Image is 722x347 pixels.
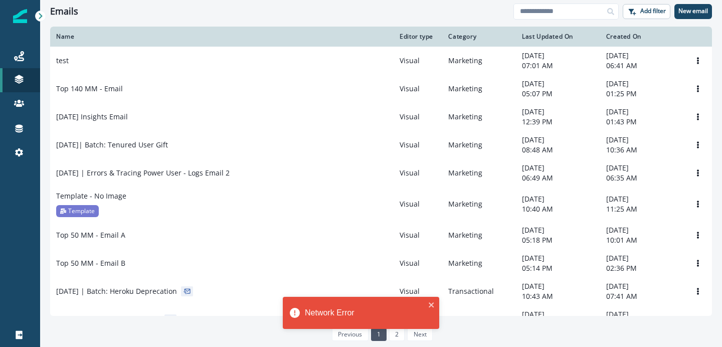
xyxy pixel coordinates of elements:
p: Template - No Image [56,191,126,201]
p: Top 50 MM - Email A [56,230,125,240]
a: [DATE] | Errors & Tracing Power User - Logs Email 2VisualMarketing[DATE]06:49 AM[DATE]06:35 AMOpt... [50,159,712,187]
td: Marketing [442,221,516,249]
div: Name [56,33,388,41]
td: Marketing [442,159,516,187]
p: [DATE] [606,135,678,145]
p: 02:36 PM [606,263,678,273]
td: Visual [394,131,442,159]
a: [DATE] Insights EmailVisualMarketing[DATE]12:39 PM[DATE]01:43 PMOptions [50,103,712,131]
p: 10:36 AM [606,145,678,155]
a: testVisualMarketing[DATE]07:01 AM[DATE]06:41 AMOptions [50,47,712,75]
p: 06:49 AM [522,173,594,183]
a: [DATE] | Batch: Billing IncidentVisualTransactional[DATE]01:56 PM[DATE]11:01 AMOptions [50,305,712,333]
p: 10:01 AM [606,235,678,245]
p: [DATE] [522,194,594,204]
div: Network Error [305,307,425,319]
p: [DATE] [606,309,678,319]
td: Transactional [442,277,516,305]
td: Visual [394,221,442,249]
button: Options [690,137,706,152]
div: Last Updated On [522,33,594,41]
img: Inflection [13,9,27,23]
a: Template - No ImageTemplateVisualMarketing[DATE]10:40 AM[DATE]11:25 AMOptions [50,187,712,221]
td: Marketing [442,47,516,75]
button: Options [690,165,706,181]
button: Options [690,81,706,96]
p: 01:25 PM [606,89,678,99]
p: Top 140 MM - Email [56,84,123,94]
td: Visual [394,187,442,221]
p: [DATE] [606,225,678,235]
td: Visual [394,75,442,103]
p: 01:43 PM [606,117,678,127]
td: Marketing [442,187,516,221]
p: [DATE] [606,281,678,291]
p: [DATE] [522,225,594,235]
p: [DATE] | Errors & Tracing Power User - Logs Email 2 [56,168,230,178]
button: Add filter [623,4,670,19]
p: 05:18 PM [522,235,594,245]
p: [DATE] [522,309,594,319]
p: [DATE] | Batch: Billing Incident [56,314,160,324]
button: New email [674,4,712,19]
td: Marketing [442,75,516,103]
a: Top 50 MM - Email BVisualMarketing[DATE]05:14 PM[DATE]02:36 PMOptions [50,249,712,277]
p: [DATE] [606,163,678,173]
td: Marketing [442,131,516,159]
p: Template [68,206,95,216]
button: Options [690,53,706,68]
p: [DATE] Insights Email [56,112,128,122]
td: Marketing [442,249,516,277]
td: Marketing [442,103,516,131]
p: 08:48 AM [522,145,594,155]
a: [DATE]| Batch: Tenured User GiftVisualMarketing[DATE]08:48 AM[DATE]10:36 AMOptions [50,131,712,159]
p: New email [678,8,708,15]
p: [DATE] [522,79,594,89]
button: Options [690,197,706,212]
p: [DATE] [522,51,594,61]
td: Visual [394,159,442,187]
button: Options [690,284,706,299]
p: [DATE] [522,253,594,263]
p: 10:40 AM [522,204,594,214]
button: Options [690,228,706,243]
p: 12:39 PM [522,117,594,127]
p: 07:41 AM [606,291,678,301]
p: [DATE] [606,51,678,61]
p: [DATE] [606,107,678,117]
div: Created On [606,33,678,41]
p: [DATE] [522,163,594,173]
p: Top 50 MM - Email B [56,258,125,268]
h1: Emails [50,6,78,17]
td: Transactional [442,305,516,333]
p: [DATE] [606,253,678,263]
p: test [56,56,69,66]
div: Category [448,33,510,41]
p: Add filter [640,8,666,15]
p: 10:43 AM [522,291,594,301]
p: 07:01 AM [522,61,594,71]
a: Top 140 MM - EmailVisualMarketing[DATE]05:07 PM[DATE]01:25 PMOptions [50,75,712,103]
td: Visual [394,249,442,277]
p: 05:07 PM [522,89,594,99]
a: [DATE] | Batch: Heroku DeprecationVisualTransactional[DATE]10:43 AM[DATE]07:41 AMOptions [50,277,712,305]
p: [DATE] [522,135,594,145]
p: [DATE] [522,281,594,291]
p: 06:35 AM [606,173,678,183]
p: [DATE] [606,194,678,204]
button: Options [690,312,706,327]
button: close [428,301,435,309]
div: Editor type [400,33,436,41]
td: Visual [394,103,442,131]
a: Top 50 MM - Email AVisualMarketing[DATE]05:18 PM[DATE]10:01 AMOptions [50,221,712,249]
p: 05:14 PM [522,263,594,273]
p: [DATE] [606,79,678,89]
p: 06:41 AM [606,61,678,71]
p: [DATE]| Batch: Tenured User Gift [56,140,168,150]
td: Visual [394,277,442,305]
button: Options [690,256,706,271]
td: Visual [394,47,442,75]
p: [DATE] | Batch: Heroku Deprecation [56,286,177,296]
p: [DATE] [522,107,594,117]
p: 11:25 AM [606,204,678,214]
